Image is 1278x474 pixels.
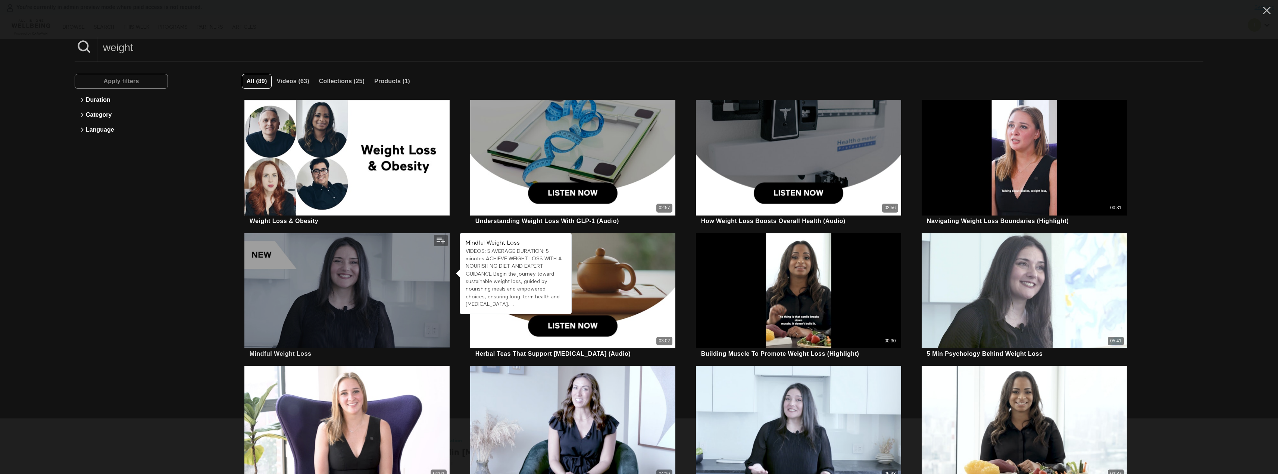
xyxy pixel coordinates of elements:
[475,217,619,225] div: Understanding Weight Loss With GLP-1 (Audio)
[701,350,859,357] div: Building Muscle To Promote Weight Loss (Highlight)
[696,100,901,225] a: How Weight Loss Boosts Overall Health (Audio)02:56How Weight Loss Boosts Overall Health (Audio)
[1110,338,1121,344] div: 05:41
[250,350,312,357] div: Mindful Weight Loss
[272,74,314,89] button: Videos (63)
[922,100,1127,225] a: Navigating Weight Loss Boundaries (Highlight)00:31Navigating Weight Loss Boundaries (Highlight)
[927,350,1043,357] div: 5 Min Psychology Behind Weight Loss
[244,100,450,225] a: Weight Loss & ObesityWeight Loss & Obesity
[244,233,450,358] a: Mindful Weight LossMindful Weight Loss
[78,107,164,122] button: Category
[466,240,520,246] strong: Mindful Weight Loss
[701,217,846,225] div: How Weight Loss Boosts Overall Health (Audio)
[884,338,896,344] div: 00:30
[247,78,267,84] span: All (89)
[696,233,901,358] a: Building Muscle To Promote Weight Loss (Highlight)00:30Building Muscle To Promote Weight Loss (Hi...
[470,100,675,225] a: Understanding Weight Loss With GLP-1 (Audio)02:57Understanding Weight Loss With GLP-1 (Audio)
[369,74,415,89] button: Products (1)
[884,205,896,211] div: 02:56
[922,233,1127,358] a: 5 Min Psychology Behind Weight Loss05:415 Min Psychology Behind Weight Loss
[78,92,164,107] button: Duration
[250,217,318,225] div: Weight Loss & Obesity
[78,122,164,137] button: Language
[319,78,365,84] span: Collections (25)
[470,233,675,358] a: Herbal Teas That Support Weight Management (Audio)03:02Herbal Teas That Support [MEDICAL_DATA] (A...
[466,248,566,308] div: VIDEOS: 5 AVERAGE DURATION: 5 minutes ACHIEVE WEIGHT LOSS WITH A NOURISHING DIET AND EXPERT GUIDA...
[434,235,448,246] button: Add to my list
[659,205,670,211] div: 02:57
[242,74,272,89] button: All (89)
[276,78,309,84] span: Videos (63)
[97,37,1203,58] input: Search
[475,350,631,357] div: Herbal Teas That Support [MEDICAL_DATA] (Audio)
[314,74,369,89] button: Collections (25)
[1110,205,1121,211] div: 00:31
[659,338,670,344] div: 03:02
[927,217,1069,225] div: Navigating Weight Loss Boundaries (Highlight)
[374,78,410,84] span: Products (1)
